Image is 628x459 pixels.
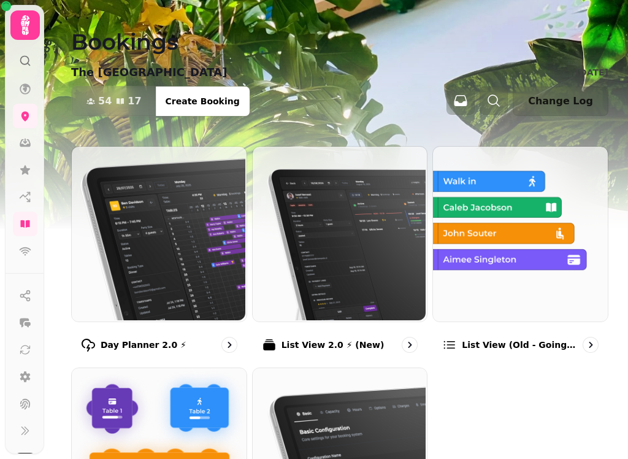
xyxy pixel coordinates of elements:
[71,146,247,363] a: Day Planner 2.0 ⚡Day Planner 2.0 ⚡
[156,87,250,116] button: Create Booking
[432,146,608,363] a: List view (Old - going soon)List view (Old - going soon)
[513,87,608,116] button: Change Log
[166,97,240,106] span: Create Booking
[101,339,186,351] p: Day Planner 2.0 ⚡
[252,146,428,363] a: List View 2.0 ⚡ (New)List View 2.0 ⚡ (New)
[251,145,426,320] img: List View 2.0 ⚡ (New)
[223,339,235,351] svg: go to
[98,96,112,106] span: 54
[128,96,141,106] span: 17
[281,339,385,351] p: List View 2.0 ⚡ (New)
[72,87,156,116] button: 5417
[432,145,607,320] img: List view (Old - going soon)
[404,339,416,351] svg: go to
[584,339,597,351] svg: go to
[71,64,227,81] p: The [GEOGRAPHIC_DATA]
[576,66,608,79] p: [DATE]
[528,96,593,106] span: Change Log
[71,145,245,320] img: Day Planner 2.0 ⚡
[462,339,578,351] p: List view (Old - going soon)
